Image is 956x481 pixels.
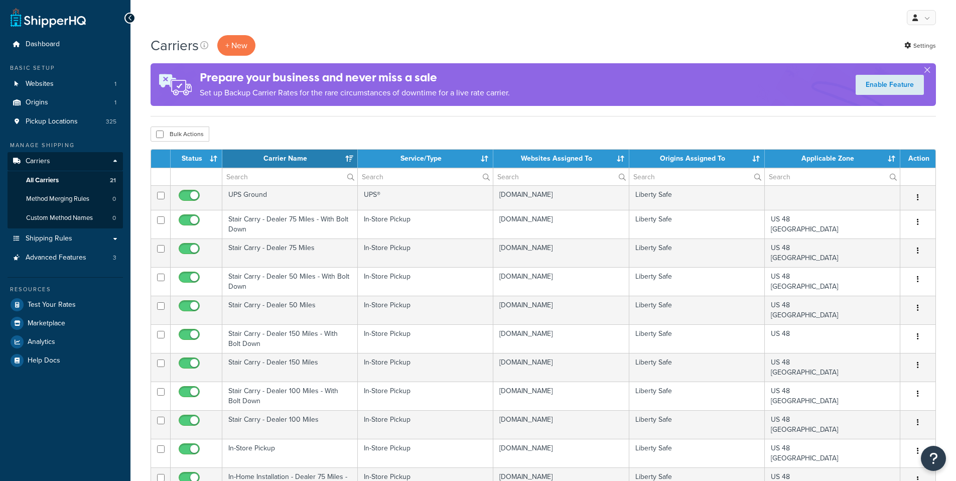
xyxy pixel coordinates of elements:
[200,69,510,86] h4: Prepare your business and never miss a sale
[8,249,123,267] a: Advanced Features 3
[26,195,89,203] span: Method Merging Rules
[8,152,123,228] li: Carriers
[8,285,123,294] div: Resources
[493,353,629,382] td: [DOMAIN_NAME]
[8,75,123,93] a: Websites 1
[8,93,123,112] a: Origins 1
[358,410,493,439] td: In-Store Pickup
[765,238,900,267] td: US 48 [GEOGRAPHIC_DATA]
[629,382,765,410] td: Liberty Safe
[114,80,116,88] span: 1
[28,356,60,365] span: Help Docs
[28,301,76,309] span: Test Your Rates
[8,75,123,93] li: Websites
[8,112,123,131] li: Pickup Locations
[222,410,358,439] td: Stair Carry - Dealer 100 Miles
[8,171,123,190] li: All Carriers
[8,190,123,208] a: Method Merging Rules 0
[358,439,493,467] td: In-Store Pickup
[629,210,765,238] td: Liberty Safe
[765,267,900,296] td: US 48 [GEOGRAPHIC_DATA]
[358,210,493,238] td: In-Store Pickup
[8,35,123,54] a: Dashboard
[222,238,358,267] td: Stair Carry - Dealer 75 Miles
[110,176,116,185] span: 21
[222,267,358,296] td: Stair Carry - Dealer 50 Miles - With Bolt Down
[151,36,199,55] h1: Carriers
[8,333,123,351] a: Analytics
[493,267,629,296] td: [DOMAIN_NAME]
[358,382,493,410] td: In-Store Pickup
[629,410,765,439] td: Liberty Safe
[151,63,200,106] img: ad-rules-rateshop-fe6ec290ccb7230408bd80ed9643f0289d75e0ffd9eb532fc0e269fcd187b520.png
[26,40,60,49] span: Dashboard
[113,254,116,262] span: 3
[765,168,900,185] input: Search
[222,150,358,168] th: Carrier Name: activate to sort column ascending
[358,353,493,382] td: In-Store Pickup
[8,229,123,248] a: Shipping Rules
[8,112,123,131] a: Pickup Locations 325
[493,382,629,410] td: [DOMAIN_NAME]
[222,353,358,382] td: Stair Carry - Dealer 150 Miles
[106,117,116,126] span: 325
[8,351,123,370] a: Help Docs
[26,98,48,107] span: Origins
[765,324,900,353] td: US 48
[765,353,900,382] td: US 48 [GEOGRAPHIC_DATA]
[629,267,765,296] td: Liberty Safe
[26,176,59,185] span: All Carriers
[856,75,924,95] a: Enable Feature
[28,319,65,328] span: Marketplace
[900,150,935,168] th: Action
[765,150,900,168] th: Applicable Zone: activate to sort column ascending
[493,168,629,185] input: Search
[222,439,358,467] td: In-Store Pickup
[904,39,936,53] a: Settings
[765,410,900,439] td: US 48 [GEOGRAPHIC_DATA]
[8,314,123,332] a: Marketplace
[11,8,86,28] a: ShipperHQ Home
[765,382,900,410] td: US 48 [GEOGRAPHIC_DATA]
[8,209,123,227] a: Custom Method Names 0
[629,324,765,353] td: Liberty Safe
[629,150,765,168] th: Origins Assigned To: activate to sort column ascending
[8,249,123,267] li: Advanced Features
[26,117,78,126] span: Pickup Locations
[358,150,493,168] th: Service/Type: activate to sort column ascending
[358,238,493,267] td: In-Store Pickup
[114,98,116,107] span: 1
[629,185,765,210] td: Liberty Safe
[112,214,116,222] span: 0
[8,141,123,150] div: Manage Shipping
[629,353,765,382] td: Liberty Safe
[493,324,629,353] td: [DOMAIN_NAME]
[26,234,72,243] span: Shipping Rules
[151,127,209,142] button: Bulk Actions
[493,185,629,210] td: [DOMAIN_NAME]
[222,382,358,410] td: Stair Carry - Dealer 100 Miles - With Bolt Down
[222,210,358,238] td: Stair Carry - Dealer 75 Miles - With Bolt Down
[8,93,123,112] li: Origins
[358,168,493,185] input: Search
[493,410,629,439] td: [DOMAIN_NAME]
[493,296,629,324] td: [DOMAIN_NAME]
[222,324,358,353] td: Stair Carry - Dealer 150 Miles - With Bolt Down
[8,209,123,227] li: Custom Method Names
[358,185,493,210] td: UPS®
[8,296,123,314] a: Test Your Rates
[217,35,255,56] button: + New
[358,324,493,353] td: In-Store Pickup
[629,168,764,185] input: Search
[921,446,946,471] button: Open Resource Center
[171,150,222,168] th: Status: activate to sort column ascending
[493,150,629,168] th: Websites Assigned To: activate to sort column ascending
[493,210,629,238] td: [DOMAIN_NAME]
[765,296,900,324] td: US 48 [GEOGRAPHIC_DATA]
[629,439,765,467] td: Liberty Safe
